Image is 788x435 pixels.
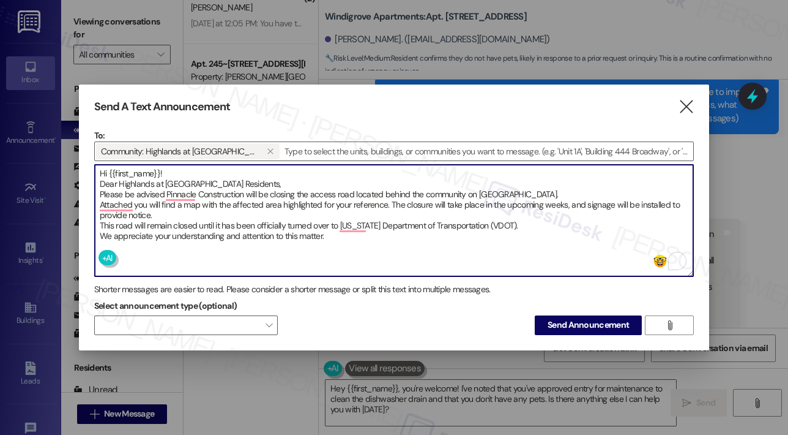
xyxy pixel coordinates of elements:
[281,142,693,161] input: Type to select the units, buildings, or communities you want to message. (e.g. 'Unit 1A', 'Buildi...
[267,146,273,156] i: 
[94,129,694,142] p: To:
[678,100,694,113] i: 
[535,316,642,335] button: Send Announcement
[665,320,674,330] i: 
[94,297,237,316] label: Select announcement type (optional)
[94,100,230,114] h3: Send A Text Announcement
[101,143,256,159] span: Community: Highlands at Huckleberry Ridge Apartments
[94,164,694,277] div: To enrich screen reader interactions, please activate Accessibility in Grammarly extension settings
[261,143,280,159] button: Community: Highlands at Huckleberry Ridge Apartments
[548,319,629,331] span: Send Announcement
[94,283,694,296] div: Shorter messages are easier to read. Please consider a shorter message or split this text into mu...
[95,165,693,276] textarea: To enrich screen reader interactions, please activate Accessibility in Grammarly extension settings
